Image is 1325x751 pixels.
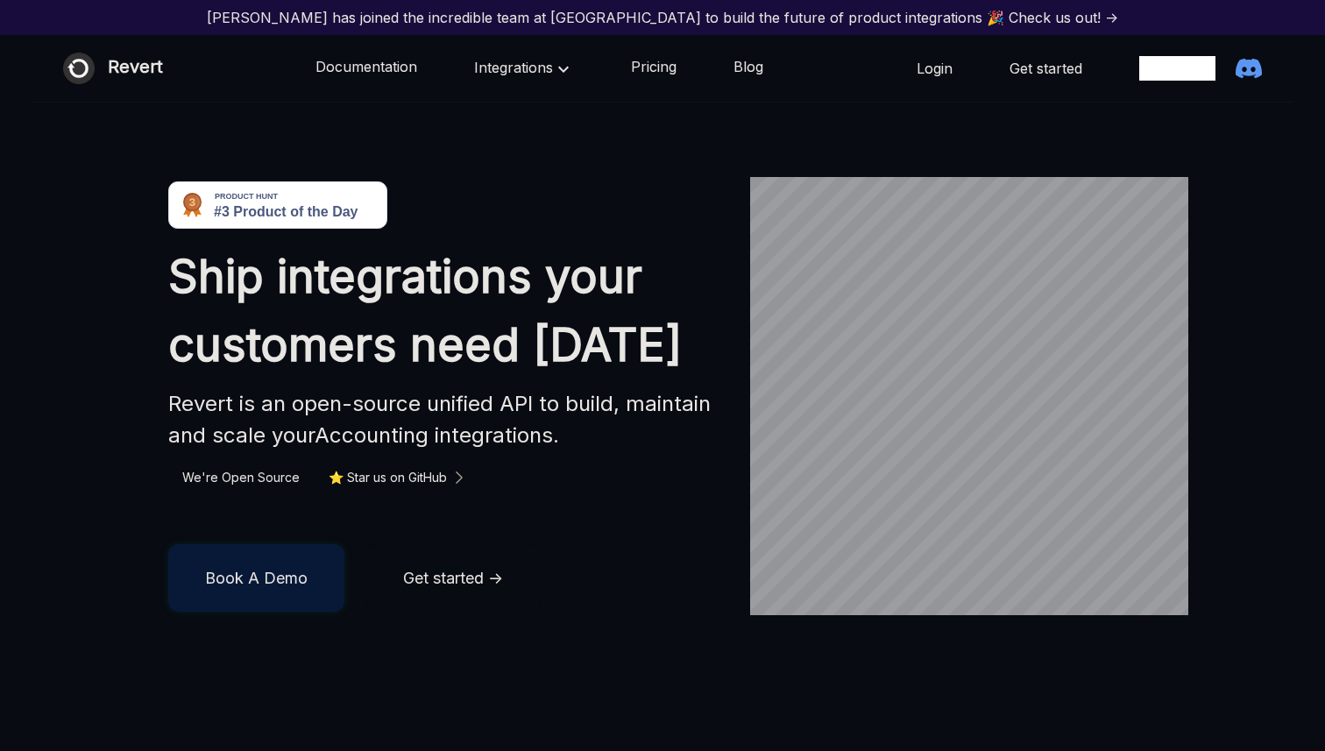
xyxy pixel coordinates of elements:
a: Blog [733,57,763,80]
img: image [32,177,662,641]
a: Get started [1010,59,1082,78]
a: Pricing [631,57,677,80]
button: Get started → [365,544,541,612]
a: Login [917,59,953,78]
img: Revert logo [63,53,95,84]
h1: Ship integrations your customers need [DATE] [168,243,719,379]
a: ⭐ Star us on GitHub [329,467,461,488]
iframe: Leave a Star! [1139,56,1215,81]
span: Integrations [474,59,574,76]
div: Revert [108,53,163,84]
a: Documentation [315,57,417,80]
img: Revert - Open-source unified API to build product integrations | Product Hunt [168,181,387,229]
button: Book A Demo [168,544,344,612]
h2: Revert is an open-source unified API to build, maintain and scale your integrations. [168,388,719,451]
a: [PERSON_NAME] has joined the incredible team at [GEOGRAPHIC_DATA] to build the future of product ... [7,7,1318,28]
span: Accounting [315,422,429,448]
